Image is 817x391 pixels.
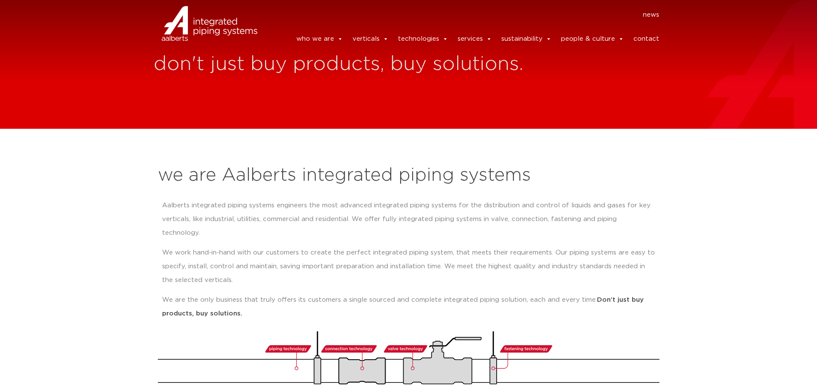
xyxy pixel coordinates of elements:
[398,30,448,48] a: technologies
[561,30,624,48] a: people & culture
[296,30,343,48] a: who we are
[458,30,492,48] a: services
[162,293,655,321] p: We are the only business that truly offers its customers a single sourced and complete integrated...
[162,199,655,240] p: Aalberts integrated piping systems engineers the most advanced integrated piping systems for the ...
[501,30,552,48] a: sustainability
[162,246,655,287] p: We work hand-in-hand with our customers to create the perfect integrated piping system, that meet...
[270,8,660,22] nav: Menu
[633,30,659,48] a: contact
[158,165,660,186] h2: we are Aalberts integrated piping systems
[353,30,389,48] a: verticals
[643,8,659,22] a: news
